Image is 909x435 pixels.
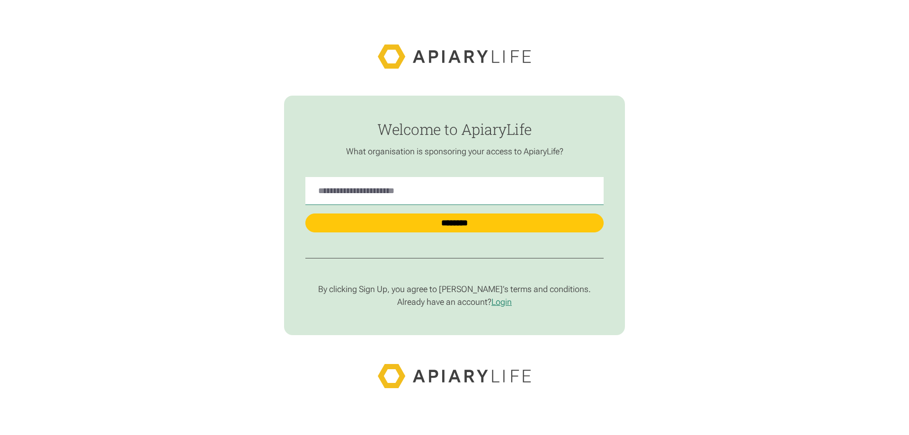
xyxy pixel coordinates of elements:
a: Login [491,297,512,307]
p: Already have an account? [305,297,604,308]
p: By clicking Sign Up, you agree to [PERSON_NAME]’s terms and conditions. [305,284,604,295]
form: find-employer [284,96,625,335]
p: What organisation is sponsoring your access to ApiaryLife? [305,146,604,157]
h1: Welcome to ApiaryLife [305,121,604,138]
